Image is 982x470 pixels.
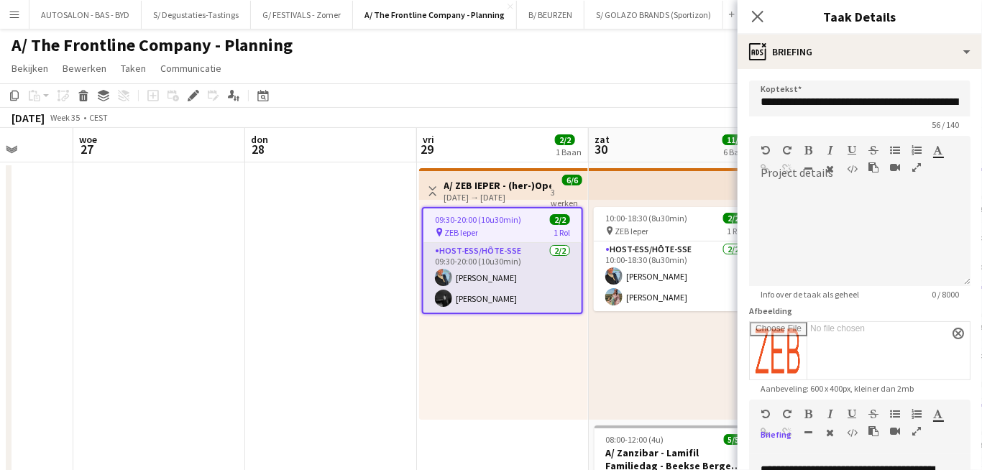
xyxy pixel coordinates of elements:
span: ZEB Ieper [444,227,478,238]
div: [DATE] → [DATE] [444,192,551,203]
button: Opnieuw uitvoeren [782,144,792,156]
button: Geordende lijst [912,144,922,156]
a: Taken [115,59,152,78]
span: 2/2 [555,134,575,145]
div: 6 Banen [723,147,753,157]
div: [DATE] [12,111,45,125]
app-card-role: Host-ess/Hôte-sse2/210:00-18:30 (8u30min)[PERSON_NAME][PERSON_NAME] [594,241,755,311]
div: Briefing [738,34,982,69]
button: Onderstrepen [847,144,857,156]
button: Tekstkleur [933,408,943,420]
span: 11/11 [722,134,751,145]
span: Communicatie [160,62,221,75]
span: 2/2 [723,213,743,224]
span: 28 [249,141,268,157]
button: Geordende lijst [912,408,922,420]
a: Bewerken [57,59,112,78]
a: Communicatie [155,59,227,78]
app-card-role: Host-ess/Hôte-sse2/209:30-20:00 (10u30min)[PERSON_NAME][PERSON_NAME] [423,243,582,313]
button: Horizontale lijn [804,427,814,438]
h3: A/ ZEB IEPER - (her-)Opening nieuwe winkel (29+30+31/08) [444,179,551,192]
span: 1 Rol [727,226,743,236]
button: HTML-code [847,163,857,175]
app-job-card: 10:00-18:30 (8u30min)2/2 ZEB Ieper1 RolHost-ess/Hôte-sse2/210:00-18:30 (8u30min)[PERSON_NAME][PER... [594,207,755,311]
button: Video invoegen [890,162,900,173]
button: Opnieuw uitvoeren [782,408,792,420]
button: Opmaak wissen [825,163,835,175]
button: Doorhalen [868,144,878,156]
button: HTML-code [847,427,857,438]
span: woe [79,133,97,146]
app-job-card: 09:30-20:00 (10u30min)2/2 ZEB Ieper1 RolHost-ess/Hôte-sse2/209:30-20:00 (10u30min)[PERSON_NAME][P... [422,207,583,314]
span: 1 Rol [554,227,570,238]
span: 56 / 140 [920,119,970,130]
div: CEST [89,112,108,123]
span: zat [595,133,610,146]
button: Vet [804,408,814,420]
span: 0 / 8000 [920,289,970,300]
h3: Taak Details [738,7,982,26]
span: don [251,133,268,146]
span: 09:30-20:00 (10u30min) [435,214,521,225]
button: AUTOSALON - BAS - BYD [29,1,142,29]
button: Opmaak wissen [825,427,835,438]
button: Ongeordende lijst [890,408,900,420]
span: 2/2 [550,214,570,225]
span: Week 35 [47,112,83,123]
button: Volledig scherm [912,425,922,437]
span: Aanbeveling: 600 x 400px, kleiner dan 2mb [749,383,925,394]
span: 29 [421,141,434,157]
span: Info over de taak als geheel [749,289,871,300]
span: 6/6 [562,175,582,185]
span: 27 [77,141,97,157]
span: 30 [592,141,610,157]
span: Taken [121,62,146,75]
h1: A/ The Frontline Company - Planning [12,34,293,56]
div: 3 werken [551,185,582,208]
button: Horizontale lijn [804,163,814,175]
button: Cursief [825,408,835,420]
span: 5/5 [724,434,744,445]
button: Ongeordende lijst [890,144,900,156]
span: Bekijken [12,62,48,75]
span: vri [423,133,434,146]
a: Bekijken [6,59,54,78]
span: ZEB Ieper [615,226,648,236]
button: Vet [804,144,814,156]
button: Cursief [825,144,835,156]
button: Volledig scherm [912,162,922,173]
button: Video invoegen [890,425,900,437]
div: 1 Baan [556,147,582,157]
span: 08:00-12:00 (4u) [606,434,664,445]
button: S/ GOLAZO BRANDS (Sportizon) [584,1,723,29]
button: Ongedaan maken [761,144,771,156]
button: Tekstkleur [933,144,943,156]
span: Bewerken [63,62,106,75]
button: S/ Degustaties-Tastings [142,1,251,29]
button: Ongedaan maken [761,408,771,420]
button: Doorhalen [868,408,878,420]
button: Plakken als platte tekst [868,162,878,173]
button: B/ BEURZEN [517,1,584,29]
button: Onderstrepen [847,408,857,420]
span: 10:00-18:30 (8u30min) [605,213,687,224]
button: G/ FESTIVALS - Zomer [251,1,353,29]
button: A/ The Frontline Company - Planning [353,1,517,29]
button: Plakken als platte tekst [868,425,878,437]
